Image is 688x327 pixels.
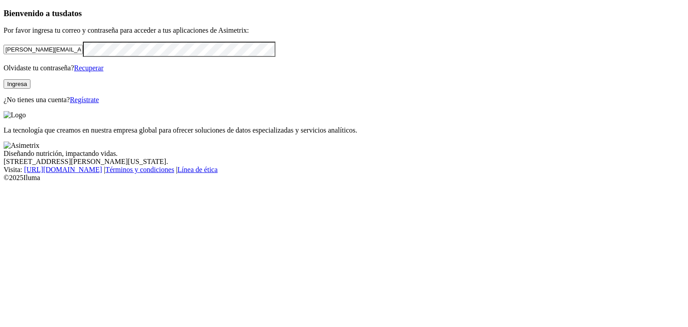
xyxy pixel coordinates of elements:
a: [URL][DOMAIN_NAME] [24,166,102,173]
div: Diseñando nutrición, impactando vidas. [4,150,684,158]
p: La tecnología que creamos en nuestra empresa global para ofrecer soluciones de datos especializad... [4,126,684,134]
p: Olvidaste tu contraseña? [4,64,684,72]
div: Visita : | | [4,166,684,174]
h3: Bienvenido a tus [4,9,684,18]
a: Regístrate [70,96,99,103]
p: Por favor ingresa tu correo y contraseña para acceder a tus aplicaciones de Asimetrix: [4,26,684,34]
a: Línea de ética [177,166,218,173]
img: Logo [4,111,26,119]
p: ¿No tienes una cuenta? [4,96,684,104]
a: Recuperar [74,64,103,72]
div: [STREET_ADDRESS][PERSON_NAME][US_STATE]. [4,158,684,166]
a: Términos y condiciones [105,166,174,173]
input: Tu correo [4,45,83,54]
div: © 2025 Iluma [4,174,684,182]
span: datos [63,9,82,18]
img: Asimetrix [4,142,39,150]
button: Ingresa [4,79,30,89]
